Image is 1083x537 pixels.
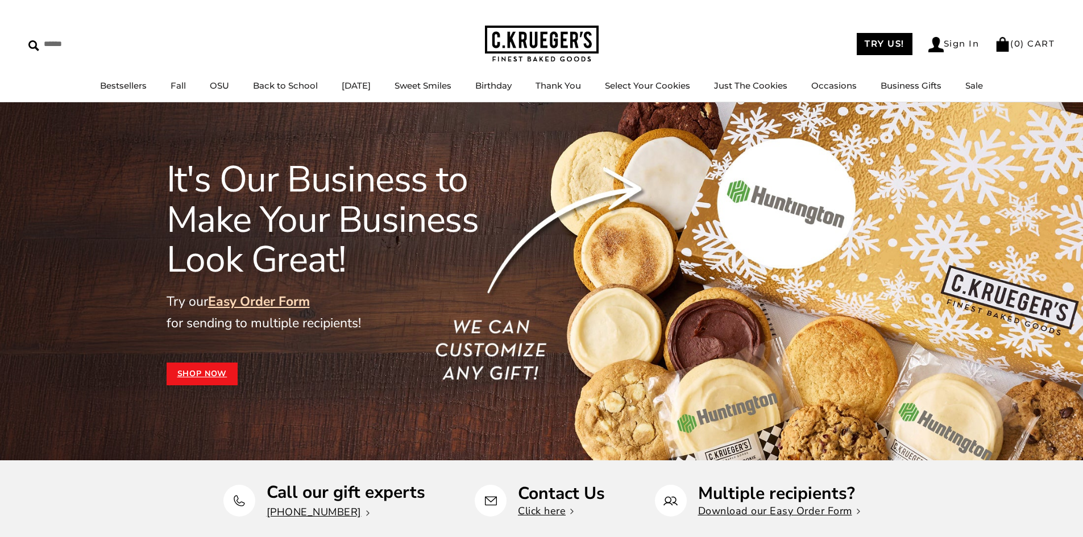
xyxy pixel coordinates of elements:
[395,80,451,91] a: Sweet Smiles
[267,505,370,519] a: [PHONE_NUMBER]
[995,37,1010,52] img: Bag
[208,293,310,310] a: Easy Order Form
[605,80,690,91] a: Select Your Cookies
[267,484,425,501] p: Call our gift experts
[100,80,147,91] a: Bestsellers
[171,80,186,91] a: Fall
[995,38,1055,49] a: (0) CART
[714,80,787,91] a: Just The Cookies
[484,494,498,508] img: Contact Us
[28,35,164,53] input: Search
[232,494,246,508] img: Call our gift experts
[881,80,941,91] a: Business Gifts
[536,80,581,91] a: Thank You
[698,504,860,518] a: Download our Easy Order Form
[857,33,912,55] a: TRY US!
[663,494,678,508] img: Multiple recipients?
[475,80,512,91] a: Birthday
[518,504,574,518] a: Click here
[167,291,528,334] p: Try our for sending to multiple recipients!
[698,485,860,502] p: Multiple recipients?
[965,80,983,91] a: Sale
[167,363,238,385] a: Shop Now
[928,37,980,52] a: Sign In
[811,80,857,91] a: Occasions
[928,37,944,52] img: Account
[518,485,605,502] p: Contact Us
[210,80,229,91] a: OSU
[28,40,39,51] img: Search
[342,80,371,91] a: [DATE]
[253,80,318,91] a: Back to School
[167,160,528,280] h1: It's Our Business to Make Your Business Look Great!
[485,26,599,63] img: C.KRUEGER'S
[1014,38,1021,49] span: 0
